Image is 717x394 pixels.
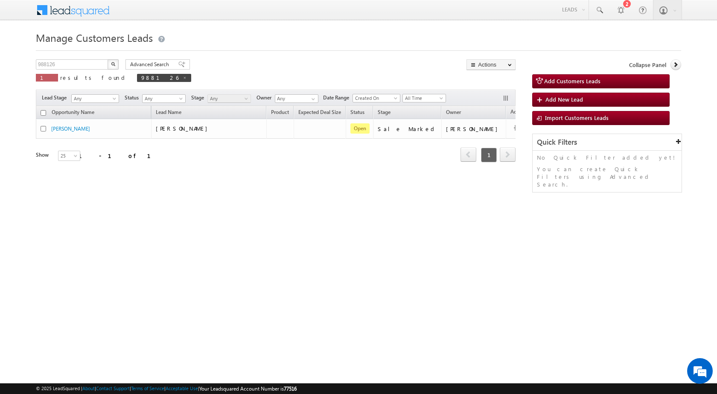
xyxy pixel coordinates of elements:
[58,151,80,161] a: 25
[52,109,94,115] span: Opportunity Name
[40,74,54,81] span: 1
[506,107,532,118] span: Actions
[36,31,153,44] span: Manage Customers Leads
[284,385,297,392] span: 77516
[271,109,289,115] span: Product
[130,61,172,68] span: Advanced Search
[294,108,345,119] a: Expected Deal Size
[378,109,391,115] span: Stage
[41,110,46,116] input: Check all records
[36,151,51,159] div: Show
[256,94,275,102] span: Owner
[191,94,207,102] span: Stage
[350,123,370,134] span: Open
[545,114,609,121] span: Import Customers Leads
[199,385,297,392] span: Your Leadsquared Account Number is
[353,94,397,102] span: Created On
[481,148,497,162] span: 1
[166,385,198,391] a: Acceptable Use
[533,134,682,151] div: Quick Filters
[346,108,369,119] a: Status
[36,385,297,393] span: © 2025 LeadSquared | | | | |
[275,94,318,103] input: Type to Search
[141,74,178,81] span: 988126
[307,95,318,103] a: Show All Items
[466,59,516,70] button: Actions
[60,74,128,81] span: results found
[461,147,476,162] span: prev
[208,95,248,102] span: Any
[152,108,186,119] span: Lead Name
[131,385,164,391] a: Terms of Service
[96,385,130,391] a: Contact Support
[500,147,516,162] span: next
[72,95,116,102] span: Any
[461,148,476,162] a: prev
[143,95,183,102] span: Any
[156,125,212,132] span: [PERSON_NAME]
[378,125,437,133] div: Sale Marked
[58,152,81,160] span: 25
[402,94,446,102] a: All Time
[373,108,395,119] a: Stage
[537,165,677,188] p: You can create Quick Filters using Advanced Search.
[79,151,161,161] div: 1 - 1 of 1
[537,154,677,161] p: No Quick Filter added yet!
[544,77,600,85] span: Add Customers Leads
[82,385,95,391] a: About
[500,148,516,162] a: next
[207,94,251,103] a: Any
[545,96,583,103] span: Add New Lead
[47,108,99,119] a: Opportunity Name
[446,109,461,115] span: Owner
[353,94,400,102] a: Created On
[323,94,353,102] span: Date Range
[403,94,443,102] span: All Time
[142,94,186,103] a: Any
[446,125,502,133] div: [PERSON_NAME]
[42,94,70,102] span: Lead Stage
[51,125,90,132] a: [PERSON_NAME]
[125,94,142,102] span: Status
[71,94,119,103] a: Any
[298,109,341,115] span: Expected Deal Size
[111,62,115,66] img: Search
[629,61,666,69] span: Collapse Panel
